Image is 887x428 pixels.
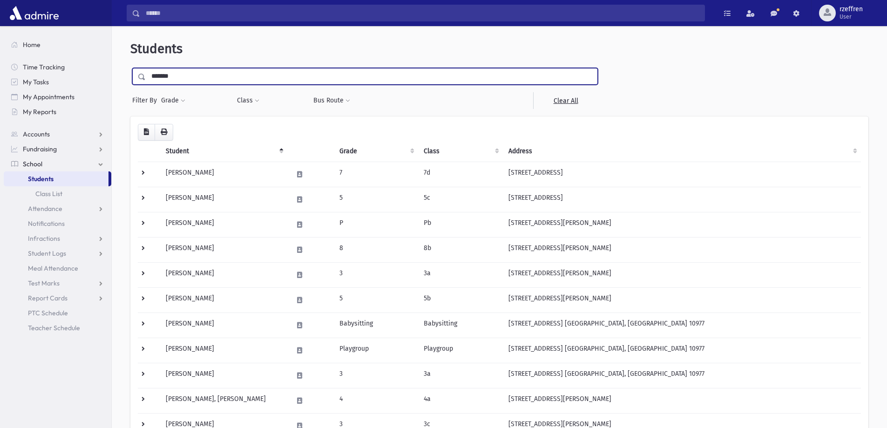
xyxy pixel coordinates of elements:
[23,108,56,116] span: My Reports
[503,313,861,338] td: [STREET_ADDRESS] [GEOGRAPHIC_DATA], [GEOGRAPHIC_DATA] 10977
[160,338,287,363] td: [PERSON_NAME]
[334,237,418,262] td: 8
[28,204,62,213] span: Attendance
[4,320,111,335] a: Teacher Schedule
[503,237,861,262] td: [STREET_ADDRESS][PERSON_NAME]
[23,130,50,138] span: Accounts
[28,279,60,287] span: Test Marks
[23,41,41,49] span: Home
[28,249,66,258] span: Student Logs
[4,75,111,89] a: My Tasks
[334,212,418,237] td: P
[418,262,502,287] td: 3a
[140,5,704,21] input: Search
[160,287,287,313] td: [PERSON_NAME]
[4,216,111,231] a: Notifications
[28,294,68,302] span: Report Cards
[138,124,155,141] button: CSV
[160,388,287,413] td: [PERSON_NAME], [PERSON_NAME]
[28,234,60,243] span: Infractions
[503,262,861,287] td: [STREET_ADDRESS][PERSON_NAME]
[334,388,418,413] td: 4
[4,142,111,156] a: Fundraising
[130,41,183,56] span: Students
[23,145,57,153] span: Fundraising
[418,187,502,212] td: 5c
[28,309,68,317] span: PTC Schedule
[4,60,111,75] a: Time Tracking
[4,306,111,320] a: PTC Schedule
[132,95,161,105] span: Filter By
[4,171,108,186] a: Students
[4,231,111,246] a: Infractions
[334,338,418,363] td: Playgroup
[418,313,502,338] td: Babysitting
[334,363,418,388] td: 3
[23,78,49,86] span: My Tasks
[237,92,260,109] button: Class
[28,219,65,228] span: Notifications
[160,262,287,287] td: [PERSON_NAME]
[4,276,111,291] a: Test Marks
[23,63,65,71] span: Time Tracking
[160,237,287,262] td: [PERSON_NAME]
[4,37,111,52] a: Home
[160,212,287,237] td: [PERSON_NAME]
[28,264,78,272] span: Meal Attendance
[7,4,61,22] img: AdmirePro
[533,92,598,109] a: Clear All
[334,187,418,212] td: 5
[418,141,502,162] th: Class: activate to sort column ascending
[503,141,861,162] th: Address: activate to sort column ascending
[313,92,351,109] button: Bus Route
[503,187,861,212] td: [STREET_ADDRESS]
[334,162,418,187] td: 7
[4,127,111,142] a: Accounts
[503,162,861,187] td: [STREET_ADDRESS]
[4,291,111,306] a: Report Cards
[160,141,287,162] th: Student: activate to sort column descending
[4,201,111,216] a: Attendance
[4,261,111,276] a: Meal Attendance
[4,104,111,119] a: My Reports
[503,363,861,388] td: [STREET_ADDRESS] [GEOGRAPHIC_DATA], [GEOGRAPHIC_DATA] 10977
[840,6,863,13] span: rzeffren
[418,287,502,313] td: 5b
[334,262,418,287] td: 3
[503,338,861,363] td: [STREET_ADDRESS] [GEOGRAPHIC_DATA], [GEOGRAPHIC_DATA] 10977
[840,13,863,20] span: User
[155,124,173,141] button: Print
[160,187,287,212] td: [PERSON_NAME]
[4,186,111,201] a: Class List
[334,141,418,162] th: Grade: activate to sort column ascending
[4,89,111,104] a: My Appointments
[418,338,502,363] td: Playgroup
[418,212,502,237] td: Pb
[418,237,502,262] td: 8b
[503,388,861,413] td: [STREET_ADDRESS][PERSON_NAME]
[418,162,502,187] td: 7d
[160,363,287,388] td: [PERSON_NAME]
[418,388,502,413] td: 4a
[161,92,186,109] button: Grade
[334,287,418,313] td: 5
[4,156,111,171] a: School
[334,313,418,338] td: Babysitting
[4,246,111,261] a: Student Logs
[160,162,287,187] td: [PERSON_NAME]
[23,93,74,101] span: My Appointments
[28,324,80,332] span: Teacher Schedule
[418,363,502,388] td: 3a
[160,313,287,338] td: [PERSON_NAME]
[28,175,54,183] span: Students
[503,212,861,237] td: [STREET_ADDRESS][PERSON_NAME]
[503,287,861,313] td: [STREET_ADDRESS][PERSON_NAME]
[23,160,42,168] span: School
